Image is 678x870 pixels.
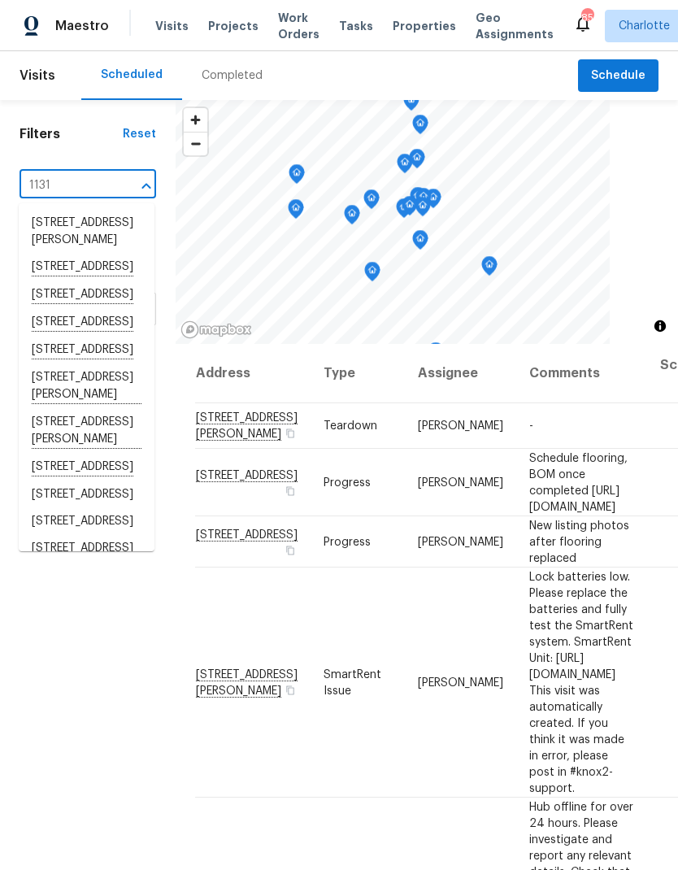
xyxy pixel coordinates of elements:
[412,115,428,140] div: Map marker
[288,199,304,224] div: Map marker
[418,420,503,432] span: [PERSON_NAME]
[516,344,647,403] th: Comments
[529,571,633,794] span: Lock batteries low. Please replace the batteries and fully test the SmartRent system. SmartRent U...
[20,58,55,94] span: Visits
[208,18,259,34] span: Projects
[283,426,298,441] button: Copy Address
[19,535,154,562] li: [STREET_ADDRESS]
[529,520,629,563] span: New listing photos after flooring replaced
[415,197,431,222] div: Map marker
[619,18,670,34] span: Charlotte
[180,320,252,339] a: Mapbox homepage
[405,344,516,403] th: Assignee
[418,536,503,547] span: [PERSON_NAME]
[403,91,419,116] div: Map marker
[650,316,670,336] button: Toggle attribution
[324,668,381,696] span: SmartRent Issue
[578,59,658,93] button: Schedule
[476,10,554,42] span: Geo Assignments
[428,342,444,368] div: Map marker
[19,210,154,254] li: [STREET_ADDRESS][PERSON_NAME]
[481,256,498,281] div: Map marker
[425,189,441,214] div: Map marker
[195,344,311,403] th: Address
[324,476,371,488] span: Progress
[581,10,593,26] div: 85
[396,198,412,224] div: Map marker
[20,173,111,198] input: Search for an address...
[20,126,123,142] h1: Filters
[184,133,207,155] span: Zoom out
[55,18,109,34] span: Maestro
[409,149,425,174] div: Map marker
[418,476,503,488] span: [PERSON_NAME]
[402,196,418,221] div: Map marker
[418,676,503,688] span: [PERSON_NAME]
[176,100,610,344] canvas: Map
[135,175,158,198] button: Close
[123,126,156,142] div: Reset
[339,20,373,32] span: Tasks
[155,18,189,34] span: Visits
[324,420,377,432] span: Teardown
[344,205,360,230] div: Map marker
[289,164,305,189] div: Map marker
[364,262,380,287] div: Map marker
[283,542,298,557] button: Copy Address
[19,508,154,535] li: [STREET_ADDRESS]
[278,10,319,42] span: Work Orders
[655,317,665,335] span: Toggle attribution
[283,682,298,697] button: Copy Address
[591,66,645,86] span: Schedule
[529,420,533,432] span: -
[393,18,456,34] span: Properties
[410,187,426,212] div: Map marker
[283,483,298,498] button: Copy Address
[324,536,371,547] span: Progress
[184,132,207,155] button: Zoom out
[101,67,163,83] div: Scheduled
[412,230,428,255] div: Map marker
[202,67,263,84] div: Completed
[311,344,405,403] th: Type
[363,189,380,215] div: Map marker
[184,108,207,132] button: Zoom in
[19,481,154,508] li: [STREET_ADDRESS]
[529,452,628,512] span: Schedule flooring, BOM once completed [URL][DOMAIN_NAME]
[397,154,413,179] div: Map marker
[415,188,432,213] div: Map marker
